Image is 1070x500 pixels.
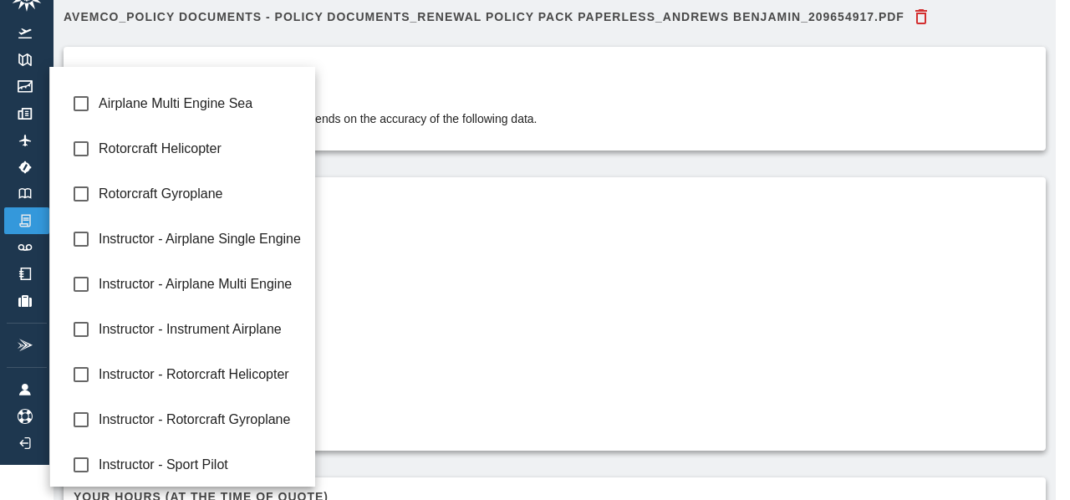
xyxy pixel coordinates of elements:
span: Rotorcraft Helicopter [99,139,303,159]
span: Airplane Multi Engine Sea [99,94,303,114]
span: Instructor - Sport Pilot [99,455,303,475]
span: Instructor - Instrument Airplane [99,319,303,339]
span: Instructor - Airplane Single Engine [99,229,303,249]
span: Instructor - Rotorcraft Gyroplane [99,410,303,430]
span: Instructor - Rotorcraft Helicopter [99,365,303,385]
span: Rotorcraft Gyroplane [99,184,303,204]
span: Instructor - Airplane Multi Engine [99,274,303,294]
